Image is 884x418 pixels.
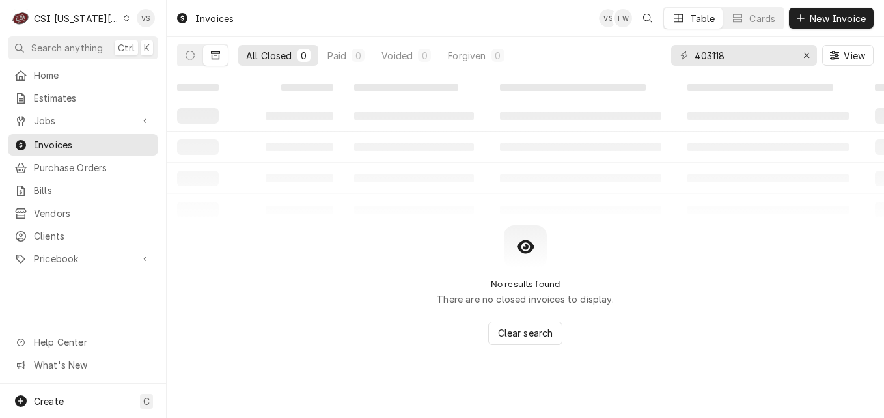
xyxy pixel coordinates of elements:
div: 0 [421,49,428,63]
div: Forgiven [448,49,486,63]
span: ‌ [281,84,333,91]
span: Clear search [495,326,556,340]
span: ‌ [177,84,219,91]
span: ‌ [500,84,646,91]
span: Create [34,396,64,407]
div: C [12,9,30,27]
input: Keyword search [695,45,792,66]
span: View [841,49,868,63]
button: Clear search [488,322,563,345]
div: Paid [327,49,347,63]
div: Vicky Stuesse's Avatar [137,9,155,27]
p: There are no closed invoices to display. [437,292,613,306]
button: Open search [637,8,658,29]
div: VS [599,9,617,27]
button: Search anythingCtrlK [8,36,158,59]
span: Home [34,68,152,82]
div: CSI Kansas City's Avatar [12,9,30,27]
div: All Closed [246,49,292,63]
a: Go to What's New [8,354,158,376]
div: CSI [US_STATE][GEOGRAPHIC_DATA] [34,12,120,25]
span: C [143,395,150,408]
button: View [822,45,874,66]
span: What's New [34,358,150,372]
div: 0 [354,49,362,63]
a: Clients [8,225,158,247]
a: Invoices [8,134,158,156]
span: Bills [34,184,152,197]
span: Purchase Orders [34,161,152,174]
span: New Invoice [807,12,868,25]
div: Tori Warrick's Avatar [614,9,632,27]
div: Table [690,12,715,25]
div: VS [137,9,155,27]
span: Clients [34,229,152,243]
button: New Invoice [789,8,874,29]
div: TW [614,9,632,27]
a: Purchase Orders [8,157,158,178]
span: Invoices [34,138,152,152]
div: 0 [300,49,308,63]
div: Cards [749,12,775,25]
a: Go to Jobs [8,110,158,132]
span: Estimates [34,91,152,105]
a: Go to Help Center [8,331,158,353]
span: Search anything [31,41,103,55]
span: ‌ [354,84,458,91]
a: Estimates [8,87,158,109]
table: All Closed Invoices List Loading [167,74,884,225]
h2: No results found [491,279,560,290]
a: Home [8,64,158,86]
span: K [144,41,150,55]
span: Ctrl [118,41,135,55]
span: Vendors [34,206,152,220]
a: Bills [8,180,158,201]
span: Help Center [34,335,150,349]
div: Vicky Stuesse's Avatar [599,9,617,27]
div: 0 [494,49,502,63]
div: Voided [381,49,413,63]
span: ‌ [687,84,833,91]
a: Vendors [8,202,158,224]
a: Go to Pricebook [8,248,158,270]
span: Jobs [34,114,132,128]
button: Erase input [796,45,817,66]
span: Pricebook [34,252,132,266]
